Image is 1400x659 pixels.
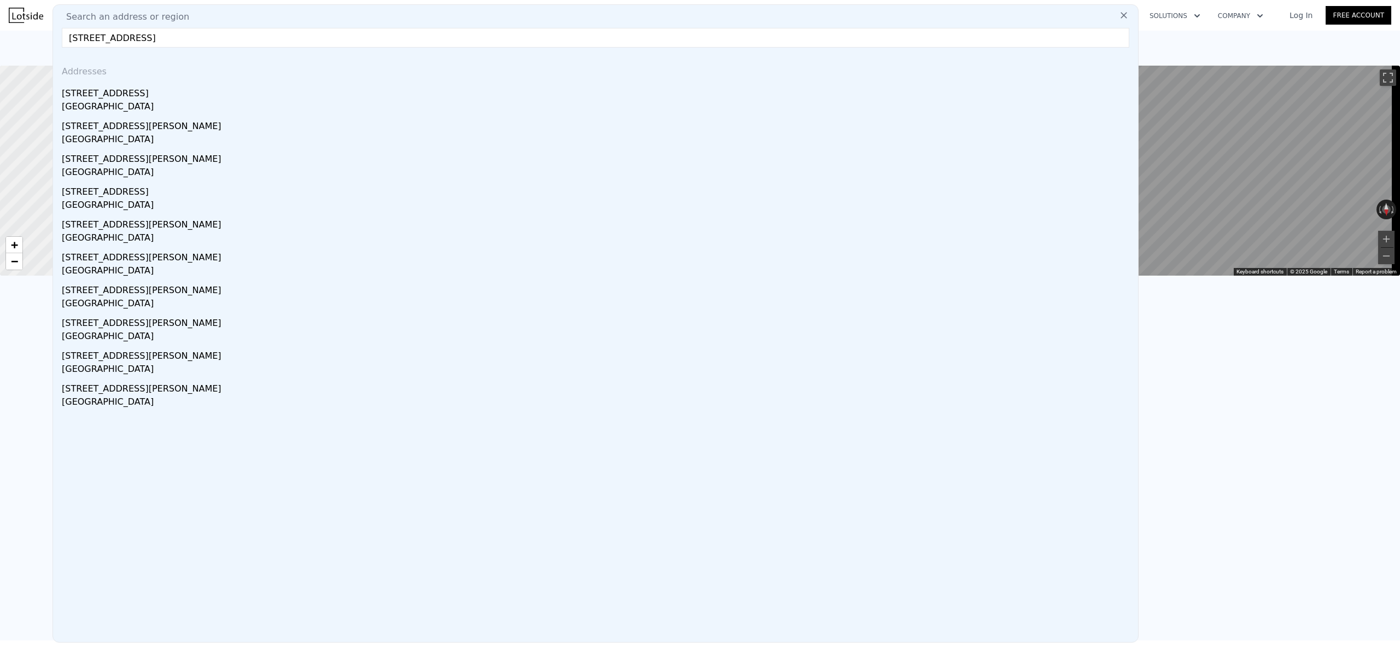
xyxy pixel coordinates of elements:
div: [STREET_ADDRESS][PERSON_NAME] [62,312,1134,330]
div: [GEOGRAPHIC_DATA] [62,330,1134,345]
div: [GEOGRAPHIC_DATA] [62,395,1134,411]
a: Terms (opens in new tab) [1334,269,1349,275]
button: Zoom in [1378,231,1395,247]
button: Company [1209,6,1272,26]
button: Keyboard shortcuts [1236,268,1284,276]
input: Enter an address, city, region, neighborhood or zip code [62,28,1129,48]
a: Zoom in [6,237,22,253]
div: [STREET_ADDRESS][PERSON_NAME] [62,247,1134,264]
div: [GEOGRAPHIC_DATA] [62,199,1134,214]
div: [GEOGRAPHIC_DATA] [62,297,1134,312]
div: [STREET_ADDRESS][PERSON_NAME] [62,148,1134,166]
button: Rotate clockwise [1391,200,1397,219]
div: [GEOGRAPHIC_DATA] [62,133,1134,148]
a: Log In [1276,10,1326,21]
span: − [11,254,18,268]
button: Reset the view [1382,200,1391,219]
span: Search an address or region [57,10,189,24]
a: Report a problem [1356,269,1397,275]
span: + [11,238,18,252]
button: Zoom out [1378,248,1395,264]
div: [STREET_ADDRESS][PERSON_NAME] [62,115,1134,133]
div: [STREET_ADDRESS][PERSON_NAME] [62,214,1134,231]
button: Toggle fullscreen view [1380,69,1396,86]
div: [GEOGRAPHIC_DATA] [62,100,1134,115]
div: [STREET_ADDRESS] [62,181,1134,199]
div: [GEOGRAPHIC_DATA] [62,363,1134,378]
div: [STREET_ADDRESS][PERSON_NAME] [62,378,1134,395]
a: Free Account [1326,6,1391,25]
button: Solutions [1141,6,1209,26]
button: Rotate counterclockwise [1376,200,1382,219]
div: [STREET_ADDRESS][PERSON_NAME] [62,345,1134,363]
div: Addresses [57,56,1134,83]
a: Zoom out [6,253,22,270]
span: © 2025 Google [1290,269,1327,275]
div: [STREET_ADDRESS][PERSON_NAME] [62,279,1134,297]
img: Lotside [9,8,43,23]
div: [GEOGRAPHIC_DATA] [62,166,1134,181]
div: [STREET_ADDRESS] [62,83,1134,100]
div: [GEOGRAPHIC_DATA] [62,231,1134,247]
div: [GEOGRAPHIC_DATA] [62,264,1134,279]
